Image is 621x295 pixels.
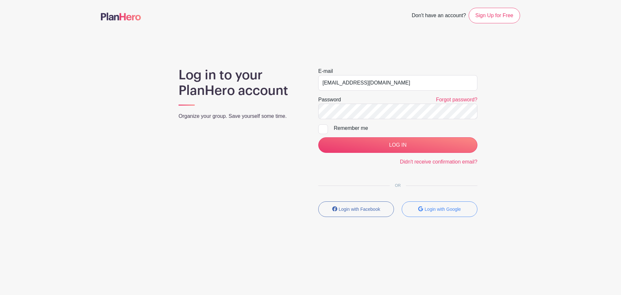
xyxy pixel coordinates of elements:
[425,207,461,212] small: Login with Google
[318,67,333,75] label: E-mail
[318,201,394,217] button: Login with Facebook
[318,96,341,104] label: Password
[334,124,477,132] div: Remember me
[390,183,406,188] span: OR
[101,13,141,20] img: logo-507f7623f17ff9eddc593b1ce0a138ce2505c220e1c5a4e2b4648c50719b7d32.svg
[179,67,303,98] h1: Log in to your PlanHero account
[436,97,477,102] a: Forgot password?
[339,207,380,212] small: Login with Facebook
[179,112,303,120] p: Organize your group. Save yourself some time.
[318,75,477,91] input: e.g. julie@eventco.com
[412,9,466,23] span: Don't have an account?
[318,137,477,153] input: LOG IN
[469,8,520,23] a: Sign Up for Free
[402,201,477,217] button: Login with Google
[400,159,477,165] a: Didn't receive confirmation email?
